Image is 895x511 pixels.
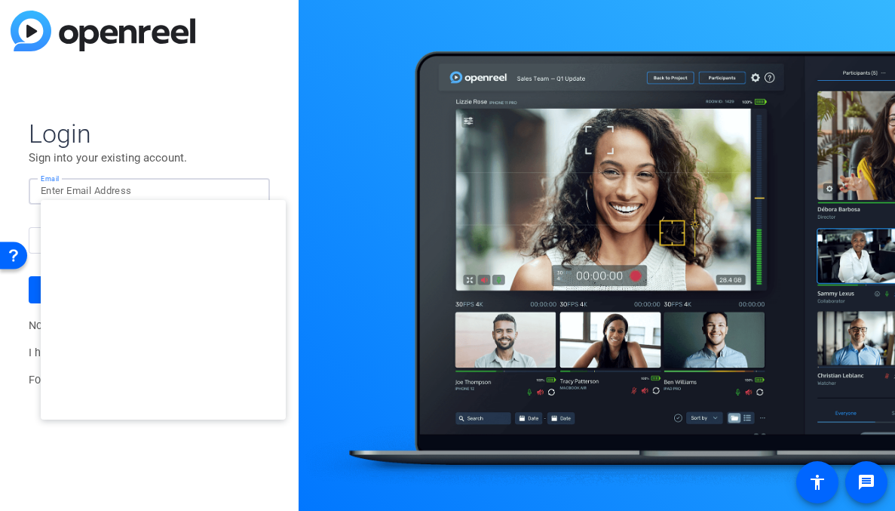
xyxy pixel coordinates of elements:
span: I have a Session ID. [29,346,207,359]
span: Forgot password? [29,374,170,386]
p: Sign into your existing account. [29,149,270,166]
mat-icon: accessibility [808,473,826,491]
mat-icon: message [857,473,875,491]
mat-label: Email [41,174,60,183]
img: blue-gradient.svg [11,11,195,51]
img: icon_180.svg [240,182,250,200]
button: Sign in [29,276,270,303]
span: No account? [29,319,186,332]
span: Login [29,118,270,149]
input: Enter Email Address [41,182,258,200]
